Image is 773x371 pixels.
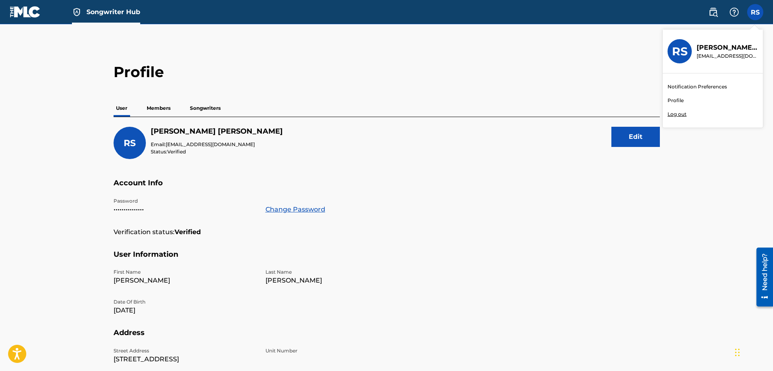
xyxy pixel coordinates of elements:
p: Songwriters [187,100,223,117]
iframe: Chat Widget [733,332,773,371]
span: Songwriter Hub [86,7,140,17]
iframe: Resource Center [750,245,773,310]
p: Log out [668,111,687,118]
a: Change Password [265,205,325,214]
button: Edit [611,127,660,147]
a: Public Search [705,4,721,20]
img: Top Rightsholder [72,7,82,17]
p: Street Address [114,347,256,354]
div: User Menu [747,4,763,20]
img: help [729,7,739,17]
div: Drag [735,340,740,365]
p: Unit Number [265,347,408,354]
span: Verified [167,149,186,155]
h5: Rokeem Shabazz [151,127,283,136]
strong: Verified [175,227,201,237]
h5: Address [114,328,660,347]
h3: RS [672,44,688,59]
p: [PERSON_NAME] [265,276,408,285]
a: Profile [668,97,684,104]
p: [PERSON_NAME] [114,276,256,285]
p: rokeemshabazz1@gmail.com [697,52,758,60]
span: RS [124,138,136,149]
p: [DATE] [114,306,256,315]
p: ••••••••••••••• [114,205,256,214]
h5: Account Info [114,178,660,197]
span: [EMAIL_ADDRESS][DOMAIN_NAME] [166,141,255,147]
p: Last Name [265,268,408,276]
div: Help [726,4,742,20]
img: search [708,7,718,17]
p: Verification status: [114,227,175,237]
a: Notification Preferences [668,83,727,90]
h5: User Information [114,250,660,269]
h2: Profile [114,63,660,81]
p: Members [144,100,173,117]
p: First Name [114,268,256,276]
img: MLC Logo [10,6,41,18]
p: Email: [151,141,283,148]
span: RS [751,8,760,17]
p: Status: [151,148,283,155]
p: User [114,100,130,117]
p: Date Of Birth [114,298,256,306]
p: Rokeem Shabazz [697,43,758,52]
p: [STREET_ADDRESS] [114,354,256,364]
p: Password [114,197,256,205]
